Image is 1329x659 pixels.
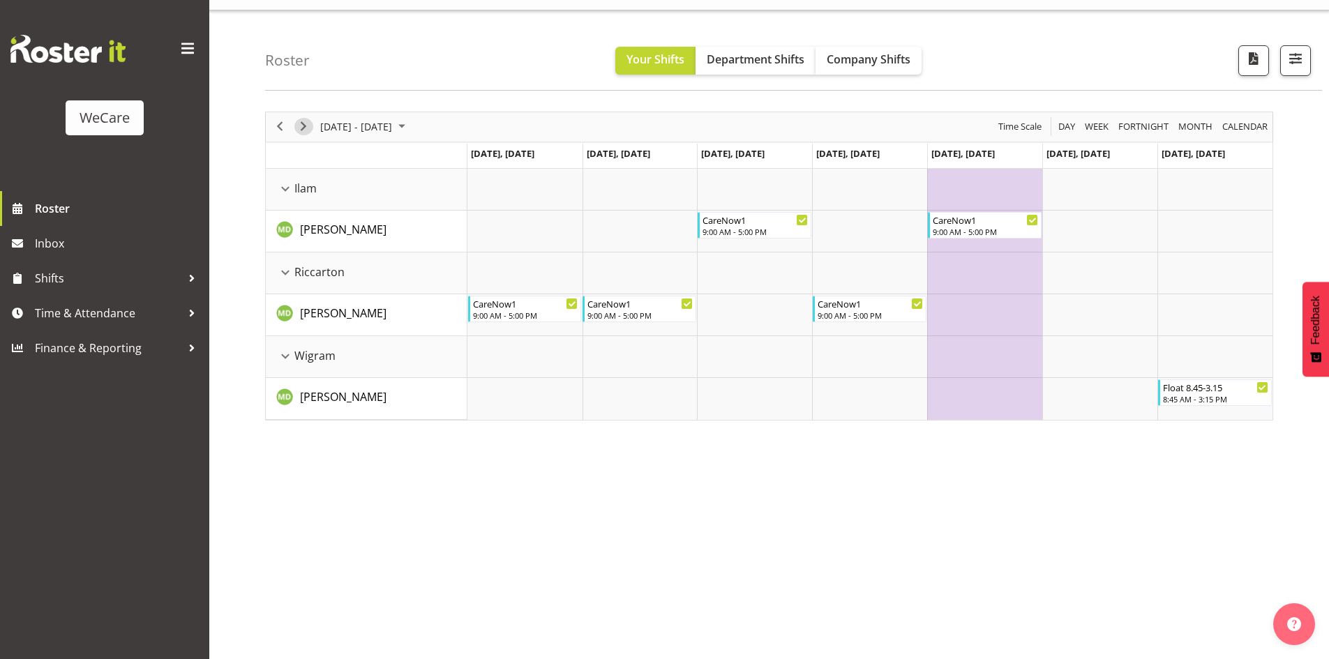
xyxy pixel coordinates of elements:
[266,169,467,211] td: Ilam resource
[473,296,578,310] div: CareNow1
[35,303,181,324] span: Time & Attendance
[1158,379,1272,406] div: Marie-Claire Dickson-Bakker"s event - Float 8.45-3.15 Begin From Sunday, October 26, 2025 at 8:45...
[266,252,467,294] td: Riccarton resource
[319,118,393,135] span: [DATE] - [DATE]
[1302,282,1329,377] button: Feedback - Show survey
[467,169,1272,420] table: Timeline Week of October 21, 2025
[813,296,926,322] div: Marie-Claire Dickson-Bakker"s event - CareNow1 Begin From Thursday, October 23, 2025 at 9:00:00 A...
[468,296,582,322] div: Marie-Claire Dickson-Bakker"s event - CareNow1 Begin From Monday, October 20, 2025 at 9:00:00 AM ...
[1057,118,1076,135] span: Day
[266,211,467,252] td: Marie-Claire Dickson-Bakker resource
[1220,118,1270,135] button: Month
[300,305,386,321] a: [PERSON_NAME]
[268,112,292,142] div: previous period
[300,305,386,321] span: [PERSON_NAME]
[587,147,650,160] span: [DATE], [DATE]
[703,226,808,237] div: 9:00 AM - 5:00 PM
[1309,296,1322,344] span: Feedback
[35,268,181,289] span: Shifts
[703,213,808,227] div: CareNow1
[928,212,1042,238] div: Marie-Claire Dickson-Bakker"s event - CareNow1 Begin From Friday, October 24, 2025 at 9:00:00 AM ...
[1083,118,1110,135] span: Week
[292,112,315,142] div: next period
[931,147,995,160] span: [DATE], [DATE]
[626,52,684,67] span: Your Shifts
[473,310,578,321] div: 9:00 AM - 5:00 PM
[1163,393,1268,404] div: 8:45 AM - 3:15 PM
[587,296,693,310] div: CareNow1
[583,296,696,322] div: Marie-Claire Dickson-Bakker"s event - CareNow1 Begin From Tuesday, October 21, 2025 at 9:00:00 AM...
[615,47,696,75] button: Your Shifts
[315,112,414,142] div: October 20 - 26, 2025
[707,52,804,67] span: Department Shifts
[1280,45,1311,76] button: Filter Shifts
[1238,45,1269,76] button: Download a PDF of the roster according to the set date range.
[1177,118,1214,135] span: Month
[300,221,386,238] a: [PERSON_NAME]
[265,52,310,68] h4: Roster
[318,118,412,135] button: October 2025
[698,212,811,238] div: Marie-Claire Dickson-Bakker"s event - CareNow1 Begin From Wednesday, October 22, 2025 at 9:00:00 ...
[294,264,345,280] span: Riccarton
[266,294,467,336] td: Marie-Claire Dickson-Bakker resource
[1117,118,1170,135] span: Fortnight
[1056,118,1078,135] button: Timeline Day
[701,147,765,160] span: [DATE], [DATE]
[80,107,130,128] div: WeCare
[816,147,880,160] span: [DATE], [DATE]
[1046,147,1110,160] span: [DATE], [DATE]
[35,198,202,219] span: Roster
[933,226,1038,237] div: 9:00 AM - 5:00 PM
[816,47,922,75] button: Company Shifts
[266,378,467,420] td: Marie-Claire Dickson-Bakker resource
[300,388,386,405] a: [PERSON_NAME]
[294,118,313,135] button: Next
[1287,617,1301,631] img: help-xxl-2.png
[827,52,910,67] span: Company Shifts
[818,296,923,310] div: CareNow1
[696,47,816,75] button: Department Shifts
[997,118,1043,135] span: Time Scale
[996,118,1044,135] button: Time Scale
[294,347,336,364] span: Wigram
[1221,118,1269,135] span: calendar
[265,112,1273,421] div: Timeline Week of October 21, 2025
[294,180,317,197] span: Ilam
[35,338,181,358] span: Finance & Reporting
[10,35,126,63] img: Rosterit website logo
[271,118,290,135] button: Previous
[587,310,693,321] div: 9:00 AM - 5:00 PM
[818,310,923,321] div: 9:00 AM - 5:00 PM
[1176,118,1215,135] button: Timeline Month
[300,222,386,237] span: [PERSON_NAME]
[933,213,1038,227] div: CareNow1
[1162,147,1225,160] span: [DATE], [DATE]
[471,147,534,160] span: [DATE], [DATE]
[1116,118,1171,135] button: Fortnight
[1083,118,1111,135] button: Timeline Week
[35,233,202,254] span: Inbox
[1163,380,1268,394] div: Float 8.45-3.15
[266,336,467,378] td: Wigram resource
